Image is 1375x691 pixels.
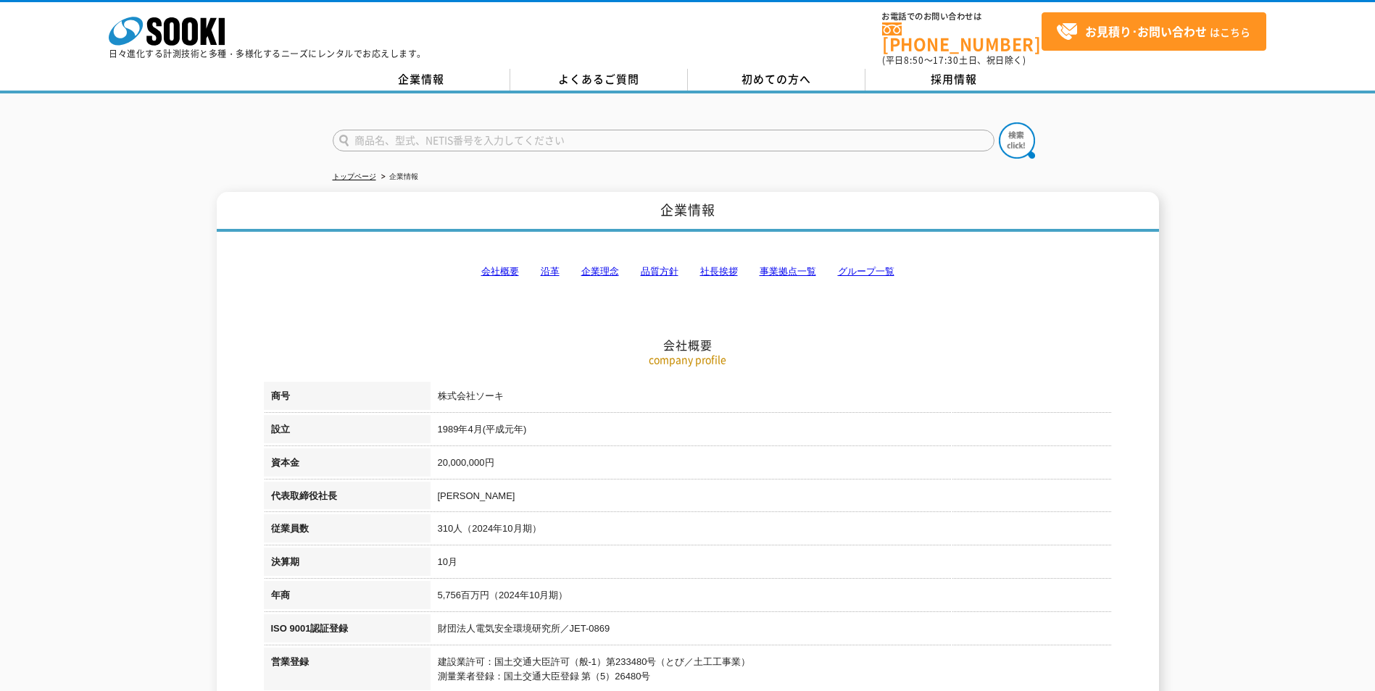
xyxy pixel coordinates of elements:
th: 商号 [264,382,431,415]
strong: お見積り･お問い合わせ [1085,22,1207,40]
a: [PHONE_NUMBER] [882,22,1042,52]
th: 決算期 [264,548,431,581]
a: 企業理念 [581,266,619,277]
td: 10月 [431,548,1112,581]
td: 310人（2024年10月期） [431,514,1112,548]
th: 従業員数 [264,514,431,548]
td: [PERSON_NAME] [431,482,1112,515]
td: 5,756百万円（2024年10月期） [431,581,1112,614]
a: 社長挨拶 [700,266,738,277]
h2: 会社概要 [264,193,1112,353]
a: よくあるご質問 [510,69,688,91]
img: btn_search.png [999,122,1035,159]
td: 財団法人電気安全環境研究所／JET-0869 [431,614,1112,648]
a: 企業情報 [333,69,510,91]
a: 事業拠点一覧 [760,266,816,277]
th: 代表取締役社長 [264,482,431,515]
th: ISO 9001認証登録 [264,614,431,648]
a: 品質方針 [641,266,678,277]
span: 初めての方へ [741,71,811,87]
a: お見積り･お問い合わせはこちら [1042,12,1266,51]
li: 企業情報 [378,169,418,185]
td: 20,000,000円 [431,448,1112,482]
td: 株式会社ソーキ [431,382,1112,415]
span: 8:50 [904,54,924,67]
a: トップページ [333,172,376,180]
p: company profile [264,352,1112,367]
input: 商品名、型式、NETIS番号を入力してください [333,130,994,151]
a: 採用情報 [865,69,1043,91]
th: 設立 [264,415,431,448]
th: 年商 [264,581,431,614]
a: 沿革 [541,266,560,277]
th: 資本金 [264,448,431,482]
span: 17:30 [933,54,959,67]
td: 1989年4月(平成元年) [431,415,1112,448]
p: 日々進化する計測技術と多種・多様化するニーズにレンタルでお応えします。 [109,49,426,58]
span: お電話でのお問い合わせは [882,12,1042,21]
span: はこちら [1056,21,1250,43]
span: (平日 ～ 土日、祝日除く) [882,54,1026,67]
a: グループ一覧 [838,266,894,277]
a: 会社概要 [481,266,519,277]
a: 初めての方へ [688,69,865,91]
h1: 企業情報 [217,192,1159,232]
